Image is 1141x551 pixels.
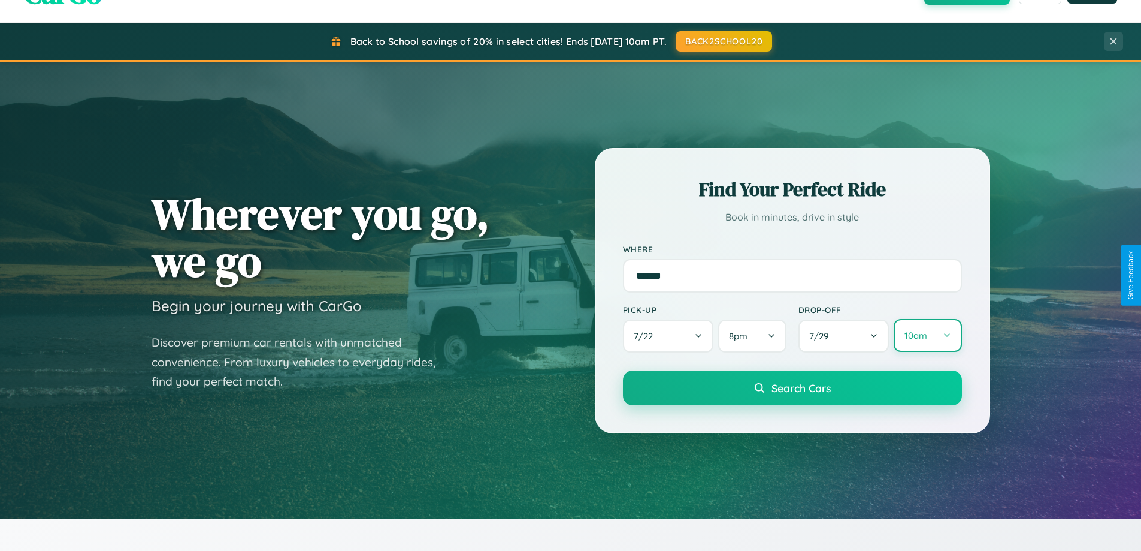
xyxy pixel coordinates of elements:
[623,320,714,353] button: 7/22
[623,209,962,226] p: Book in minutes, drive in style
[623,371,962,405] button: Search Cars
[718,320,786,353] button: 8pm
[771,381,831,395] span: Search Cars
[729,330,747,342] span: 8pm
[894,319,961,352] button: 10am
[350,35,667,47] span: Back to School savings of 20% in select cities! Ends [DATE] 10am PT.
[798,305,962,315] label: Drop-off
[152,333,451,392] p: Discover premium car rentals with unmatched convenience. From luxury vehicles to everyday rides, ...
[623,305,786,315] label: Pick-up
[809,330,834,342] span: 7 / 29
[152,190,489,285] h1: Wherever you go, we go
[623,176,962,203] h2: Find Your Perfect Ride
[798,320,889,353] button: 7/29
[152,297,362,315] h3: Begin your journey with CarGo
[904,330,927,341] span: 10am
[623,244,962,254] label: Where
[676,31,772,52] button: BACK2SCHOOL20
[634,330,659,342] span: 7 / 22
[1127,251,1135,300] div: Give Feedback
